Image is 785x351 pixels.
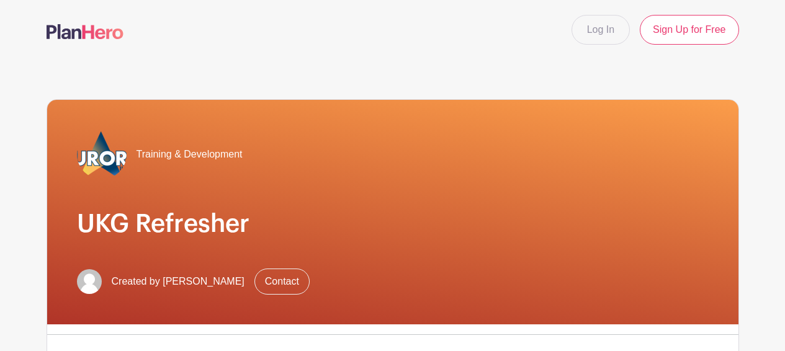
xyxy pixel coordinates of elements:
a: Contact [254,269,310,295]
span: Training & Development [137,147,243,162]
img: 2023_COA_Horiz_Logo_PMS_BlueStroke%204.png [77,130,127,179]
a: Log In [572,15,630,45]
img: default-ce2991bfa6775e67f084385cd625a349d9dcbb7a52a09fb2fda1e96e2d18dcdb.png [77,269,102,294]
h1: UKG Refresher [77,209,709,239]
a: Sign Up for Free [640,15,738,45]
img: logo-507f7623f17ff9eddc593b1ce0a138ce2505c220e1c5a4e2b4648c50719b7d32.svg [47,24,123,39]
span: Created by [PERSON_NAME] [112,274,244,289]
